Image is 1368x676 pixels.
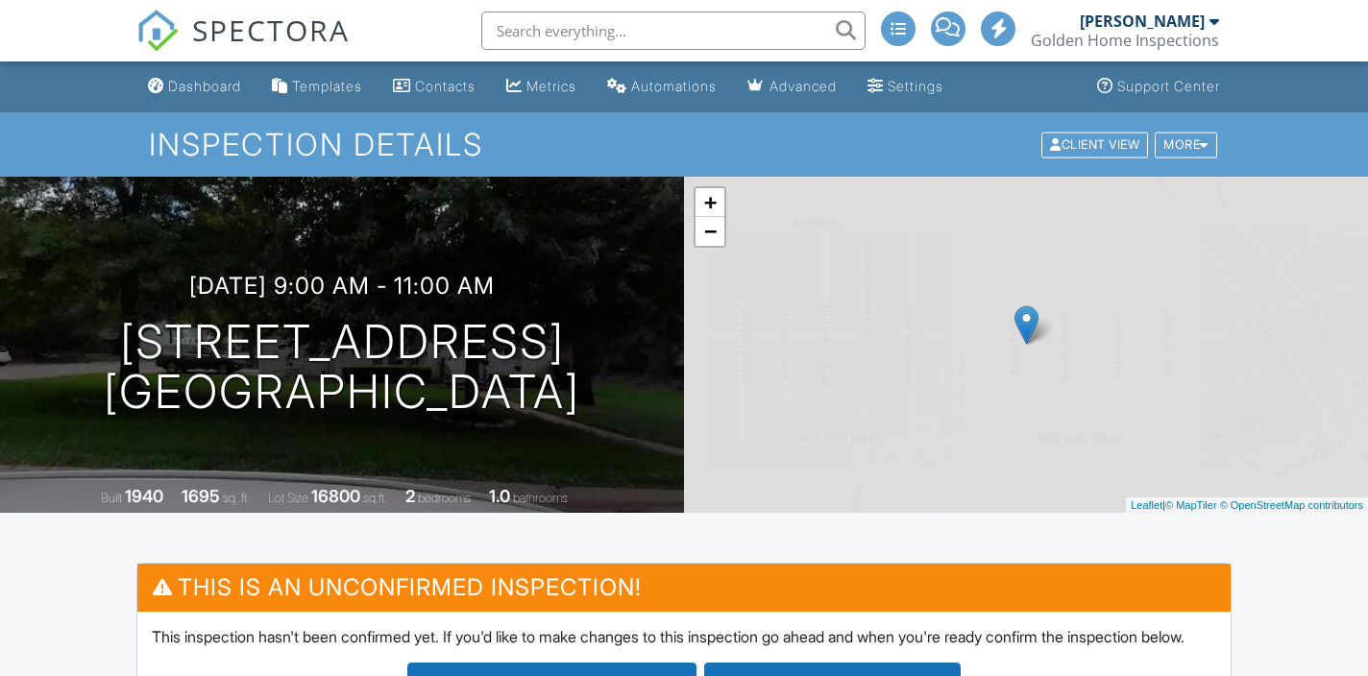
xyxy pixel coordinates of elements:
[385,69,483,105] a: Contacts
[696,217,724,246] a: Zoom out
[1089,69,1228,105] a: Support Center
[1039,136,1153,151] a: Client View
[526,78,576,94] div: Metrics
[499,69,584,105] a: Metrics
[489,486,510,506] div: 1.0
[1031,31,1219,50] div: Golden Home Inspections
[696,188,724,217] a: Zoom in
[599,69,724,105] a: Automations (Advanced)
[405,486,415,506] div: 2
[182,486,220,506] div: 1695
[192,10,350,50] span: SPECTORA
[1117,78,1220,94] div: Support Center
[1220,499,1363,511] a: © OpenStreetMap contributors
[268,491,308,505] span: Lot Size
[264,69,370,105] a: Templates
[888,78,943,94] div: Settings
[1041,132,1148,157] div: Client View
[740,69,844,105] a: Advanced
[292,78,362,94] div: Templates
[149,128,1219,161] h1: Inspection Details
[101,491,122,505] span: Built
[363,491,387,505] span: sq.ft.
[513,491,568,505] span: bathrooms
[1080,12,1205,31] div: [PERSON_NAME]
[137,564,1230,611] h3: This is an Unconfirmed Inspection!
[104,317,580,419] h1: [STREET_ADDRESS] [GEOGRAPHIC_DATA]
[136,26,350,66] a: SPECTORA
[415,78,476,94] div: Contacts
[189,273,495,299] h3: [DATE] 9:00 am - 11:00 am
[140,69,249,105] a: Dashboard
[860,69,951,105] a: Settings
[223,491,250,505] span: sq. ft.
[136,10,179,52] img: The Best Home Inspection Software - Spectora
[481,12,866,50] input: Search everything...
[168,78,241,94] div: Dashboard
[1131,499,1162,511] a: Leaflet
[631,78,717,94] div: Automations
[125,486,163,506] div: 1940
[1165,499,1217,511] a: © MapTiler
[1126,497,1368,514] div: |
[418,491,471,505] span: bedrooms
[152,626,1215,647] p: This inspection hasn't been confirmed yet. If you'd like to make changes to this inspection go ah...
[311,486,360,506] div: 16800
[1155,132,1217,157] div: More
[769,78,837,94] div: Advanced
